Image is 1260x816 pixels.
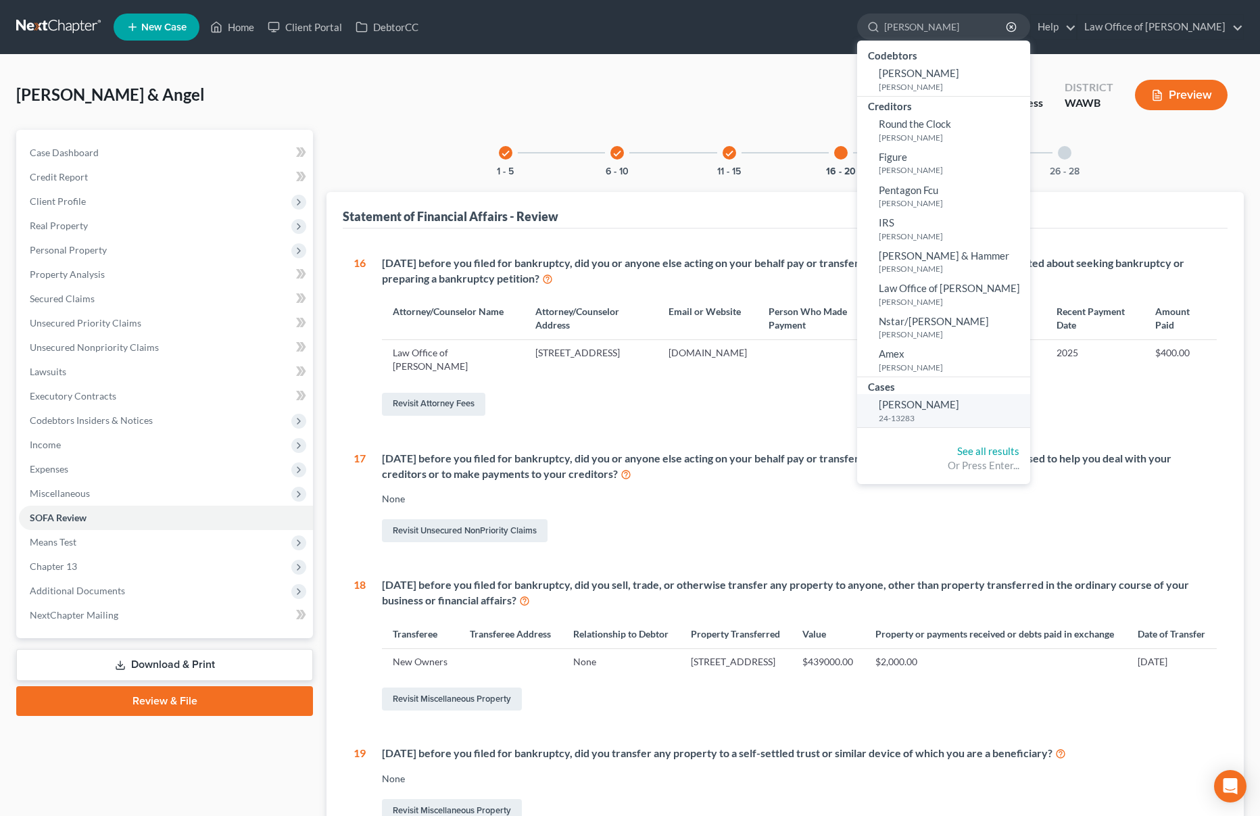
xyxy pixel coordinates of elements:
td: 2025 [1046,340,1144,379]
td: $2,000.00 [865,648,1127,674]
th: Email or Website [658,297,758,339]
small: [PERSON_NAME] [879,231,1027,242]
a: Download & Print [16,649,313,681]
small: [PERSON_NAME] [879,263,1027,274]
a: [PERSON_NAME] & Hammer[PERSON_NAME] [857,245,1030,279]
span: Round the Clock [879,118,951,130]
input: Search by name... [884,14,1008,39]
a: Unsecured Nonpriority Claims [19,335,313,360]
div: [DATE] before you filed for bankruptcy, did you or anyone else acting on your behalf pay or trans... [382,451,1217,482]
div: Statement of Financial Affairs - Review [343,208,558,224]
a: Credit Report [19,165,313,189]
th: Transferee Address [459,619,562,648]
a: SOFA Review [19,506,313,530]
th: Attorney/Counselor Name [382,297,525,339]
a: Revisit Miscellaneous Property [382,688,522,711]
span: [PERSON_NAME] & Hammer [879,249,1009,262]
div: Or Press Enter... [868,458,1019,473]
small: 24-13283 [879,412,1027,424]
a: DebtorCC [349,15,425,39]
span: Credit Report [30,171,88,183]
small: [PERSON_NAME] [879,164,1027,176]
td: [STREET_ADDRESS] [680,648,792,674]
span: Amex [879,347,904,360]
th: Value [792,619,865,648]
i: check [725,149,734,158]
a: NextChapter Mailing [19,603,313,627]
div: District [1065,80,1113,95]
span: Additional Documents [30,585,125,596]
th: Recent Payment Date [1046,297,1144,339]
a: Nstar/[PERSON_NAME][PERSON_NAME] [857,311,1030,344]
td: [DOMAIN_NAME] [658,340,758,379]
td: $400.00 [1144,340,1217,379]
td: $439000.00 [792,648,865,674]
span: Personal Property [30,244,107,256]
a: Home [203,15,261,39]
span: [PERSON_NAME] & Angel [16,85,205,104]
a: Amex[PERSON_NAME] [857,343,1030,377]
span: Unsecured Priority Claims [30,317,141,329]
span: Expenses [30,463,68,475]
a: Help [1031,15,1076,39]
button: 16 - 20 [826,167,856,176]
span: [PERSON_NAME] [879,67,959,79]
span: Real Property [30,220,88,231]
div: [DATE] before you filed for bankruptcy, did you transfer any property to a self-settled trust or ... [382,746,1217,761]
a: Pentagon Fcu[PERSON_NAME] [857,180,1030,213]
a: Lawsuits [19,360,313,384]
span: Figure [879,151,907,163]
a: Unsecured Priority Claims [19,311,313,335]
a: [PERSON_NAME][PERSON_NAME] [857,63,1030,96]
th: Person Who Made Payment [758,297,877,339]
th: Property Transferred [680,619,792,648]
th: Property or payments received or debts paid in exchange [865,619,1127,648]
div: 18 [354,577,366,713]
small: [PERSON_NAME] [879,329,1027,340]
div: [DATE] before you filed for bankruptcy, did you sell, trade, or otherwise transfer any property t... [382,577,1217,608]
div: None [382,772,1217,786]
a: Client Portal [261,15,349,39]
td: None [562,648,680,674]
div: Creditors [857,97,1030,114]
div: Open Intercom Messenger [1214,770,1246,802]
a: Property Analysis [19,262,313,287]
i: check [612,149,622,158]
span: Miscellaneous [30,487,90,499]
span: Codebtors Insiders & Notices [30,414,153,426]
a: Round the Clock[PERSON_NAME] [857,114,1030,147]
button: 11 - 15 [717,167,741,176]
span: Client Profile [30,195,86,207]
button: 6 - 10 [606,167,629,176]
div: Cases [857,377,1030,394]
td: Law Office of [PERSON_NAME] [382,340,525,379]
td: New Owners [382,648,459,674]
a: Revisit Attorney Fees [382,393,485,416]
div: WAWB [1065,95,1113,111]
i: check [501,149,510,158]
button: Preview [1135,80,1228,110]
small: [PERSON_NAME] [879,197,1027,209]
span: Pentagon Fcu [879,184,938,196]
span: Secured Claims [30,293,95,304]
small: [PERSON_NAME] [879,296,1027,308]
a: See all results [957,445,1019,457]
div: 17 [354,451,366,546]
span: NextChapter Mailing [30,609,118,621]
a: Revisit Unsecured NonPriority Claims [382,519,548,542]
th: Amount Paid [1144,297,1217,339]
span: Executory Contracts [30,390,116,402]
span: Chapter 13 [30,560,77,572]
small: [PERSON_NAME] [879,81,1027,93]
div: [DATE] before you filed for bankruptcy, did you or anyone else acting on your behalf pay or trans... [382,256,1217,287]
a: Figure[PERSON_NAME] [857,147,1030,180]
button: 26 - 28 [1050,167,1080,176]
span: Income [30,439,61,450]
td: [DATE] [1127,648,1217,674]
th: Date of Transfer [1127,619,1217,648]
a: [PERSON_NAME]24-13283 [857,394,1030,427]
div: None [382,492,1217,506]
a: Review & File [16,686,313,716]
small: [PERSON_NAME] [879,132,1027,143]
button: 1 - 5 [497,167,514,176]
